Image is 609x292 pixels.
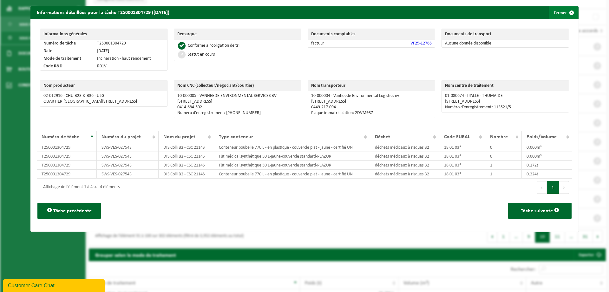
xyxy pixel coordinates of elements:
td: déchets médicaux à risques B2 [370,143,439,152]
p: Numéro d’enregistrement: [PHONE_NUMBER] [177,111,298,116]
td: Date [40,47,94,55]
div: Statut en cours [188,52,215,57]
td: R01V [94,63,167,70]
button: Fermer [549,6,578,19]
button: Tâche suivante [508,203,572,219]
td: T250001304729 [37,152,97,161]
td: SWS-VES-027543 [97,161,159,170]
td: 0 [485,152,522,161]
td: SWS-VES-027543 [97,152,159,161]
td: T250001304729 [37,143,97,152]
th: Documents de transport [442,29,555,40]
td: 18 01 03* [439,161,485,170]
td: déchets médicaux à risques B2 [370,161,439,170]
td: DIS Colli B2 - CSC 2114S [159,170,214,179]
p: [STREET_ADDRESS] [311,99,432,104]
span: Déchet [375,134,390,139]
td: DIS Colli B2 - CSC 2114S [159,143,214,152]
td: factuur [308,40,360,47]
td: 0,172t [522,161,572,170]
span: Nombre [490,134,508,139]
p: Plaque immatriculation: 2DVM987 [311,111,432,116]
div: Conforme à l’obligation de tri [188,44,239,48]
button: 1 [547,181,559,194]
td: Fût médical synthétique 50 L-jaune-couvercle standard-PLAZUR [214,152,370,161]
td: 18 01 03* [439,152,485,161]
iframe: chat widget [3,278,106,292]
td: Mode de traitement [40,55,94,63]
td: 18 01 03* [439,170,485,179]
td: Code R&D [40,63,94,70]
td: T250001304729 [37,170,97,179]
td: Fût médical synthétique 50 L-jaune-couvercle standard-PLAZUR [214,161,370,170]
td: 0 [485,143,522,152]
td: 0,000m³ [522,143,572,152]
p: 0414.684.502 [177,105,298,110]
td: 1 [485,170,522,179]
span: Poids/Volume [527,134,557,139]
td: Conteneur poubelle 770 L - en plastique - couvercle plat - jaune - certifié UN [214,143,370,152]
th: Nom transporteur [308,80,435,91]
td: Conteneur poubelle 770 L - en plastique - couvercle plat - jaune - certifié UN [214,170,370,179]
span: Type conteneur [219,134,253,139]
p: Numéro d’enregistrement: 113521/5 [445,105,566,110]
td: déchets médicaux à risques B2 [370,170,439,179]
button: Previous [537,181,547,194]
td: DIS Colli B2 - CSC 2114S [159,152,214,161]
div: Affichage de l'élément 1 à 4 sur 4 éléments [40,182,120,193]
th: Documents comptables [308,29,435,40]
p: [STREET_ADDRESS] [445,99,566,104]
td: 1 [485,161,522,170]
td: [DATE] [94,47,167,55]
td: 18 01 03* [439,143,485,152]
p: 10-000004 - Vanheede Environmental Logistics nv [311,93,432,98]
td: Numéro de tâche [40,40,94,47]
td: T250001304729 [94,40,167,47]
p: [STREET_ADDRESS] [177,99,298,104]
button: Tâche précédente [37,203,101,219]
td: SWS-VES-027543 [97,143,159,152]
th: Nom producteur [40,80,167,91]
td: DIS Colli B2 - CSC 2114S [159,161,214,170]
td: Aucune donnée disponible [442,40,569,47]
p: QUARTIER [GEOGRAPHIC_DATA][STREET_ADDRESS] [43,99,164,104]
th: Informations générales [40,29,167,40]
td: déchets médicaux à risques B2 [370,152,439,161]
td: T250001304729 [37,161,97,170]
span: Numéro du projet [101,134,141,139]
a: VF25-12765 [410,41,432,46]
h2: Informations détaillées pour la tâche T250001304729 ([DATE]) [30,6,176,18]
p: 10-000005 - VANHEEDE ENVIRONMENTAL SERVICES BV [177,93,298,98]
p: 02-012916 - CHU B23 & B36 - ULG [43,93,164,98]
p: 01-080674 - IPALLE - THUMAIDE [445,93,566,98]
td: 0,224t [522,170,572,179]
p: 0449.217.094 [311,105,432,110]
th: Nom centre de traitement [442,80,569,91]
span: Tâche précédente [53,208,92,214]
button: Next [559,181,569,194]
span: Code EURAL [444,134,470,139]
span: Tâche suivante [521,208,553,214]
th: Nom CNC (collecteur/négociant/courtier) [174,80,301,91]
td: Incinération - haut rendement [94,55,167,63]
span: Nom du projet [163,134,195,139]
td: 0,000m³ [522,152,572,161]
span: Numéro de tâche [42,134,79,139]
th: Remarque [174,29,301,40]
td: SWS-VES-027543 [97,170,159,179]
